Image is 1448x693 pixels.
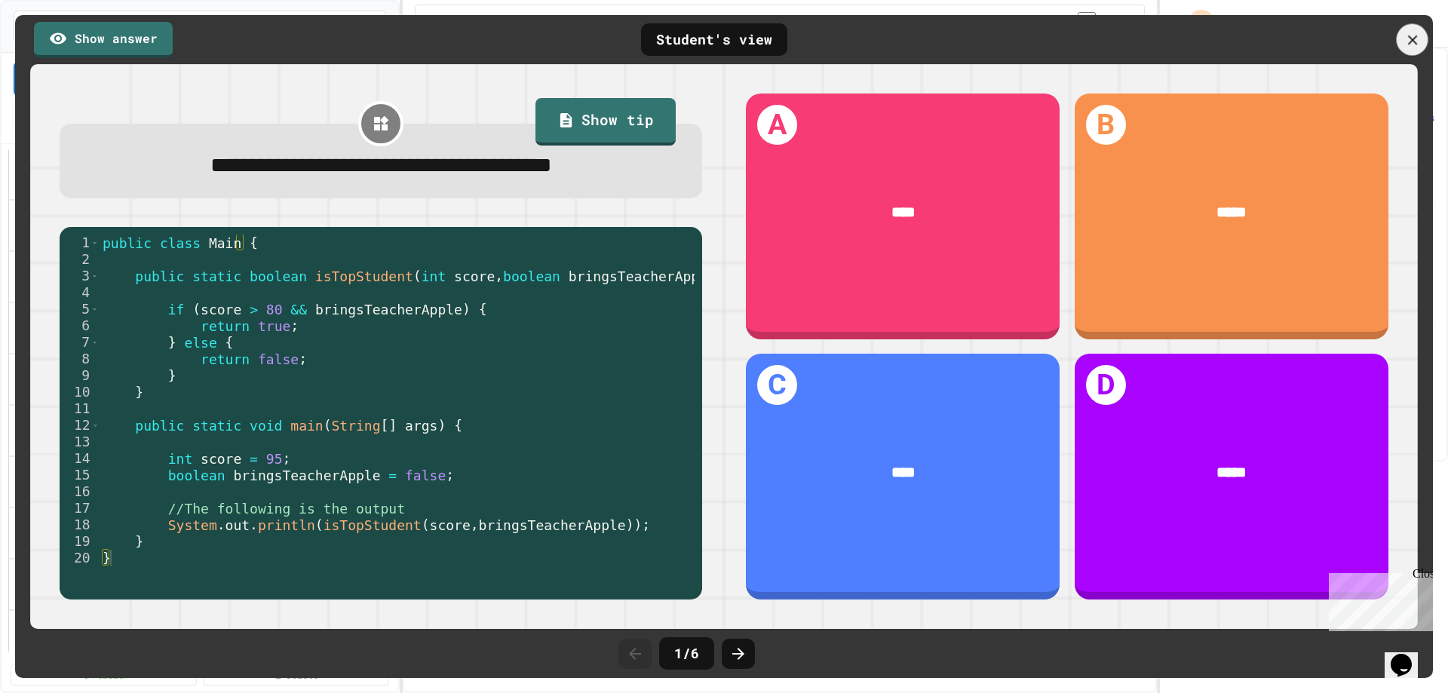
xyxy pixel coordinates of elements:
[90,417,99,434] span: Toggle code folding, rows 12 through 19
[641,23,787,56] div: Student's view
[60,417,100,434] div: 12
[60,434,100,450] div: 13
[1086,365,1126,405] h1: D
[60,351,100,367] div: 8
[60,400,100,417] div: 11
[90,301,99,317] span: Toggle code folding, rows 5 through 6
[60,467,100,483] div: 15
[659,637,714,670] div: 1 / 6
[60,367,100,384] div: 9
[535,98,676,146] a: Show tip
[60,450,100,467] div: 14
[60,317,100,334] div: 6
[757,105,797,145] h1: A
[60,301,100,317] div: 5
[6,6,104,96] div: Chat with us now!Close
[60,517,100,533] div: 18
[60,251,100,268] div: 2
[60,334,100,351] div: 7
[34,22,173,58] a: Show answer
[1323,567,1433,631] iframe: chat widget
[90,334,99,351] span: Toggle code folding, rows 7 through 9
[90,268,99,284] span: Toggle code folding, rows 3 through 10
[60,550,100,566] div: 20
[1086,105,1126,145] h1: B
[60,284,100,301] div: 4
[60,483,100,500] div: 16
[60,235,100,251] div: 1
[60,268,100,284] div: 3
[60,533,100,550] div: 19
[60,384,100,400] div: 10
[1385,633,1433,678] iframe: chat widget
[60,500,100,517] div: 17
[90,235,99,251] span: Toggle code folding, rows 1 through 20
[757,365,797,405] h1: C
